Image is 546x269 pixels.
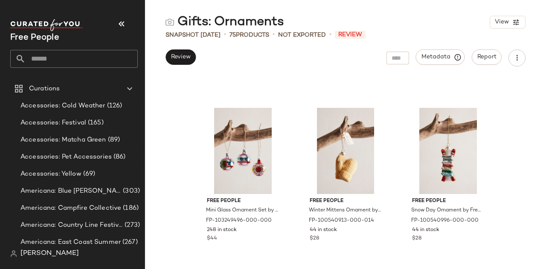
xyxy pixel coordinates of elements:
span: (165) [86,118,104,128]
img: 100540996_000_b [405,108,491,194]
span: (267) [121,237,138,247]
span: FP-100540996-000-000 [411,217,479,225]
div: Products [229,31,269,40]
span: Free People [412,197,484,205]
span: (86) [112,152,126,162]
span: Americana: Country Line Festival [20,220,123,230]
span: Snow Day Ornament by Free People [411,207,483,214]
span: Mini Glass Ornament Set by Free People [206,207,278,214]
span: 44 in stock [310,226,337,234]
img: svg%3e [166,18,174,26]
button: Report [472,49,502,65]
button: Metadata [416,49,465,65]
span: Snapshot [DATE] [166,31,221,40]
span: 75 [229,32,236,38]
span: 248 in stock [207,226,237,234]
span: (126) [105,101,122,111]
span: Free People [310,197,382,205]
div: Gifts: Ornaments [166,14,284,31]
img: svg%3e [10,250,17,257]
span: FP-103249496-000-000 [206,217,272,225]
span: $28 [412,235,421,243]
span: $28 [310,235,319,243]
span: Metadata [421,53,460,61]
span: (186) [121,203,139,213]
span: Winter Mittens Ornament by Free People in Tan [309,207,381,214]
span: $44 [207,235,217,243]
span: • [273,30,275,40]
span: • [329,30,331,40]
span: • [224,30,226,40]
span: Curations [29,84,60,94]
span: Accessories: Matcha Green [20,135,106,145]
span: Americana: East Coast Summer [20,237,121,247]
span: 44 in stock [412,226,439,234]
span: Free People [207,197,279,205]
img: cfy_white_logo.C9jOOHJF.svg [10,19,83,31]
span: Americana: Blue [PERSON_NAME] Baby [20,186,121,196]
span: Accessories: Cold Weather [20,101,105,111]
span: Accessories: Yellow [20,169,81,179]
span: View [494,19,509,26]
span: (69) [81,169,96,179]
span: Review [335,31,366,39]
button: Review [166,49,196,65]
img: 103249496_000_b [200,108,286,194]
span: Accessories: Pet Accessories [20,152,112,162]
span: Not Exported [278,31,326,40]
span: FP-100540913-000-014 [309,217,374,225]
button: View [490,16,526,29]
span: Americana: Campfire Collective [20,203,121,213]
span: Report [477,54,497,61]
span: (89) [106,135,120,145]
span: (303) [121,186,140,196]
span: (273) [123,220,140,230]
img: 100540913_014_b [303,108,389,194]
span: Current Company Name [10,33,59,42]
span: Review [171,54,191,61]
span: [PERSON_NAME] [20,249,79,259]
span: Accessories: Festival [20,118,86,128]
